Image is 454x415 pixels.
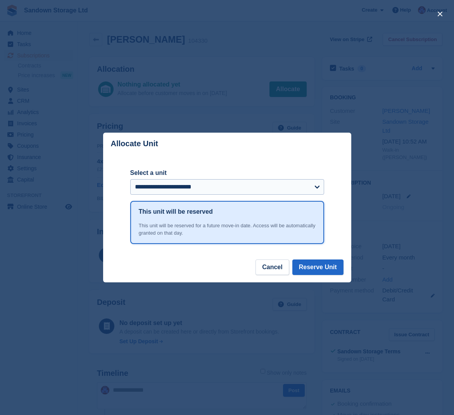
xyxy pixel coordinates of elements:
[139,222,316,237] div: This unit will be reserved for a future move-in date. Access will be automatically granted on tha...
[292,259,344,275] button: Reserve Unit
[111,139,158,148] p: Allocate Unit
[434,8,446,20] button: close
[130,168,324,178] label: Select a unit
[139,207,213,216] h1: This unit will be reserved
[255,259,289,275] button: Cancel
